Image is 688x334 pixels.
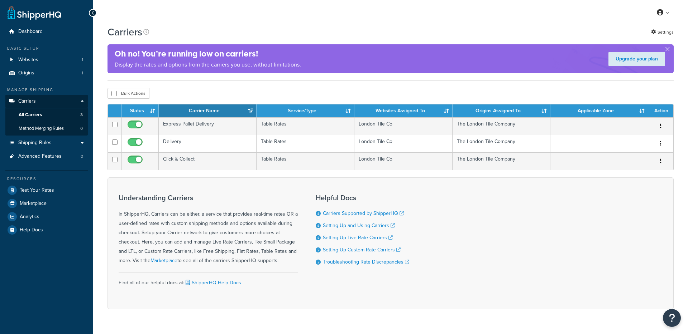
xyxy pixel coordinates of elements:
[5,136,88,149] a: Shipping Rules
[184,279,241,286] a: ShipperHQ Help Docs
[257,135,354,152] td: Table Rates
[107,25,142,39] h1: Carriers
[5,95,88,136] li: Carriers
[80,126,83,132] span: 0
[119,194,298,265] div: In ShipperHQ, Carriers can be either, a service that provides real-time rates OR a user-defined r...
[159,135,257,152] td: Delivery
[323,246,401,254] a: Setting Up Custom Rate Carriers
[5,67,88,80] li: Origins
[82,57,83,63] span: 1
[453,117,550,135] td: The London Tile Company
[323,222,395,229] a: Setting Up and Using Carriers
[18,140,52,146] span: Shipping Rules
[18,57,38,63] span: Websites
[20,187,54,193] span: Test Your Rates
[453,104,550,117] th: Origins Assigned To: activate to sort column ascending
[323,210,404,217] a: Carriers Supported by ShipperHQ
[5,108,88,122] li: All Carriers
[323,258,409,266] a: Troubleshooting Rate Discrepancies
[651,27,674,37] a: Settings
[5,122,88,135] a: Method Merging Rules 0
[550,104,648,117] th: Applicable Zone: activate to sort column ascending
[5,184,88,197] a: Test Your Rates
[19,112,42,118] span: All Carriers
[453,152,550,170] td: The London Tile Company
[122,104,159,117] th: Status: activate to sort column ascending
[257,152,354,170] td: Table Rates
[119,272,298,288] div: Find all of our helpful docs at:
[453,135,550,152] td: The London Tile Company
[20,201,47,207] span: Marketplace
[5,25,88,38] a: Dashboard
[115,48,301,60] h4: Oh no! You’re running low on carriers!
[107,88,149,99] button: Bulk Actions
[82,70,83,76] span: 1
[20,214,39,220] span: Analytics
[5,67,88,80] a: Origins 1
[323,234,393,241] a: Setting Up Live Rate Carriers
[257,104,354,117] th: Service/Type: activate to sort column ascending
[20,227,43,233] span: Help Docs
[5,210,88,223] a: Analytics
[5,108,88,122] a: All Carriers 3
[608,52,665,66] a: Upgrade your plan
[159,117,257,135] td: Express Pallet Delivery
[5,197,88,210] a: Marketplace
[119,194,298,202] h3: Understanding Carriers
[81,153,83,159] span: 0
[159,152,257,170] td: Click & Collect
[5,176,88,182] div: Resources
[354,104,452,117] th: Websites Assigned To: activate to sort column ascending
[80,112,83,118] span: 3
[18,153,62,159] span: Advanced Features
[8,5,61,20] a: ShipperHQ Home
[354,135,452,152] td: London Tile Co
[5,45,88,51] div: Basic Setup
[5,122,88,135] li: Method Merging Rules
[159,104,257,117] th: Carrier Name: activate to sort column ascending
[5,95,88,108] a: Carriers
[5,224,88,236] a: Help Docs
[19,126,64,132] span: Method Merging Rules
[648,104,673,117] th: Action
[5,87,88,93] div: Manage Shipping
[5,150,88,163] li: Advanced Features
[18,98,36,104] span: Carriers
[5,53,88,67] li: Websites
[354,152,452,170] td: London Tile Co
[316,194,409,202] h3: Helpful Docs
[354,117,452,135] td: London Tile Co
[115,60,301,70] p: Display the rates and options from the carriers you use, without limitations.
[18,70,34,76] span: Origins
[5,53,88,67] a: Websites 1
[150,257,177,264] a: Marketplace
[663,309,681,327] button: Open Resource Center
[257,117,354,135] td: Table Rates
[18,29,43,35] span: Dashboard
[5,150,88,163] a: Advanced Features 0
